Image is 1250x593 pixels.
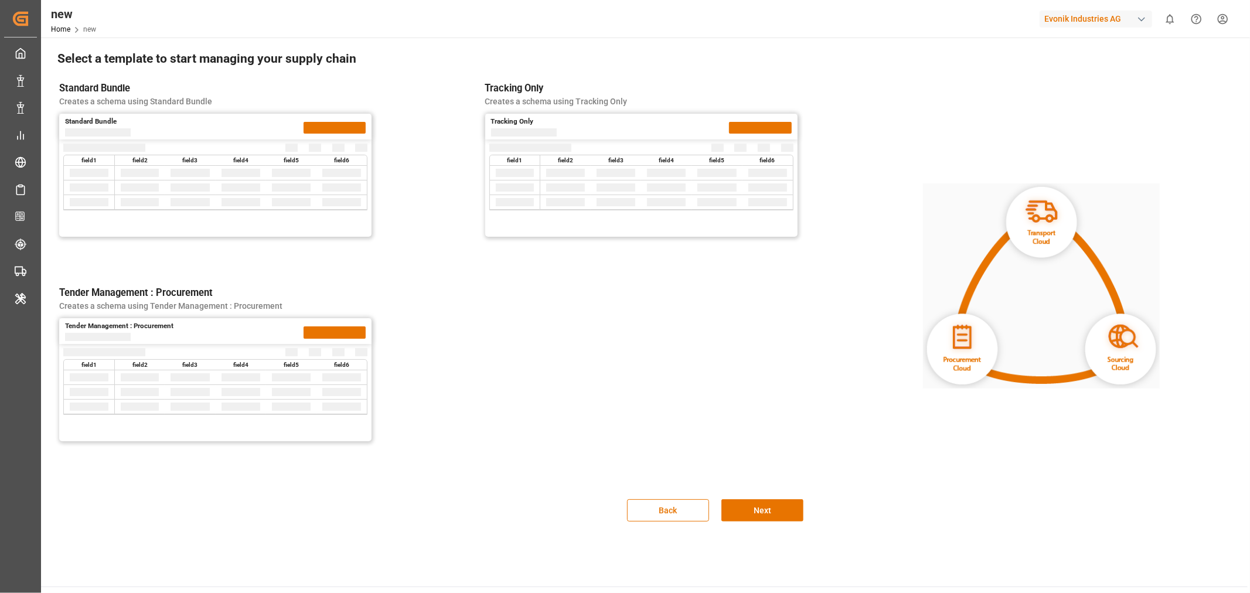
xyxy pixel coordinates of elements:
[490,155,540,166] th: field1
[316,155,367,166] th: field6
[59,286,372,301] h3: Tender Management : Procurement
[540,155,591,166] th: field2
[65,117,131,127] h5: Standard Bundle
[641,155,692,166] th: field4
[485,96,798,108] p: Creates a schema using Tracking Only
[1040,11,1152,28] div: Evonik Industries AG
[51,25,70,33] a: Home
[1040,8,1157,30] button: Evonik Industries AG
[1157,6,1183,32] button: show 0 new notifications
[1183,6,1210,32] button: Help Center
[51,5,96,23] div: new
[491,117,557,127] h5: Tracking Only
[114,155,165,166] th: field2
[266,155,316,166] th: field5
[721,499,803,522] button: Next
[64,360,114,370] th: field1
[216,155,266,166] th: field4
[266,360,316,370] th: field5
[59,81,372,96] h3: Standard Bundle
[114,360,165,370] th: field2
[59,96,372,108] p: Creates a schema using Standard Bundle
[65,321,173,331] h5: Tender Management : Procurement
[485,81,798,96] h3: Tracking Only
[165,155,215,166] th: field3
[692,155,742,166] th: field5
[53,50,803,69] h2: Select a template to start managing your supply chain
[59,300,372,312] p: Creates a schema using Tender Management : Procurement
[627,499,709,522] button: Back
[165,360,215,370] th: field3
[923,183,1160,388] img: Transport Cloud, Sourcing Cloud and Procurement Cloud
[64,155,114,166] th: field1
[742,155,793,166] th: field6
[216,360,266,370] th: field4
[316,360,367,370] th: field6
[591,155,641,166] th: field3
